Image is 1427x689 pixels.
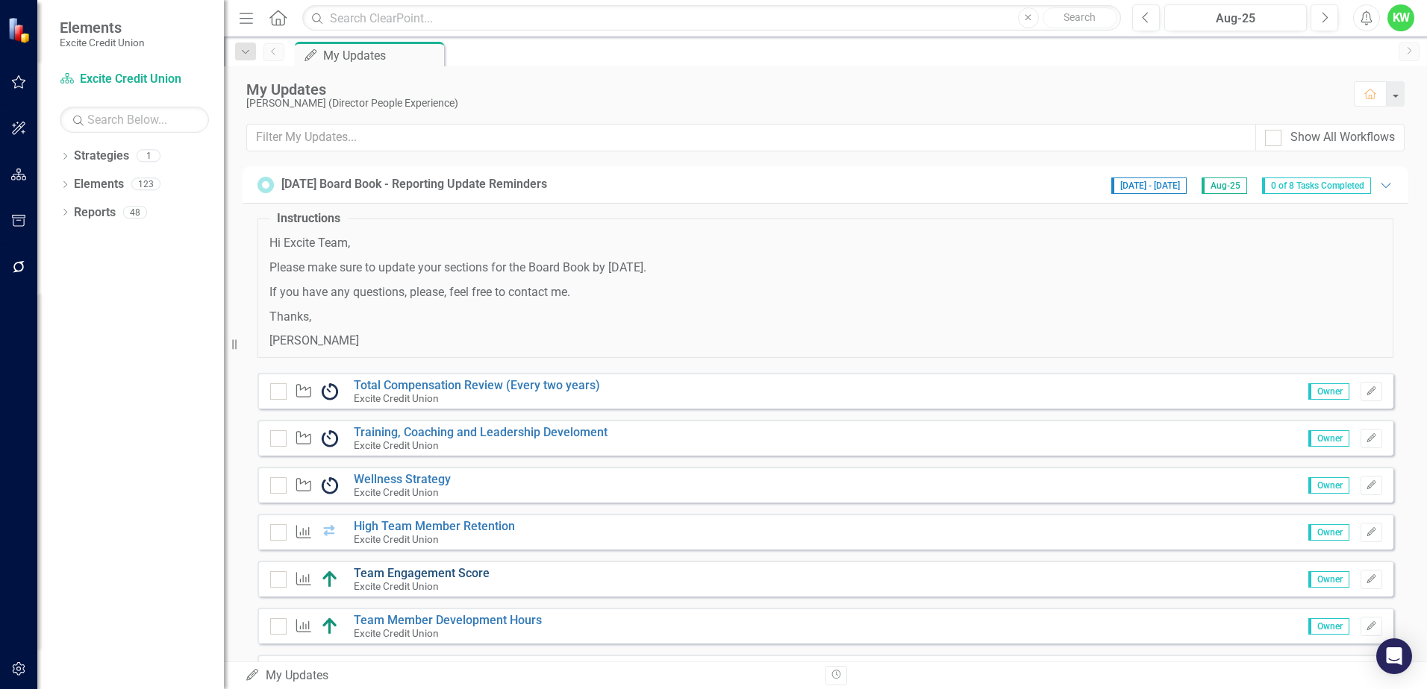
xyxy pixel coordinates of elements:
p: If you have any questions, please, feel free to contact me. [269,284,1381,301]
a: Strategies [74,148,129,165]
a: Team Engagement Score [354,566,490,580]
div: [PERSON_NAME] (Director People Experience) [246,98,1339,109]
p: Thanks, [269,309,1381,326]
button: Search [1043,7,1117,28]
p: [PERSON_NAME] [269,333,1381,350]
button: Aug-25 [1164,4,1307,31]
img: On Track/Above Target [321,617,339,635]
a: Wellness Strategy [354,472,451,486]
input: Search Below... [60,107,209,133]
p: Please make sure to update your sections for the Board Book by [DATE]. [269,259,1381,277]
span: Owner [1308,477,1349,494]
a: High Team Member Retention [354,519,515,533]
small: Excite Credit Union [60,37,145,48]
div: 1 [137,150,160,163]
small: Excite Credit Union [354,486,439,498]
div: Open Intercom Messenger [1376,638,1412,674]
a: Reports [74,204,116,221]
small: Excite Credit Union [354,439,439,451]
legend: Instructions [269,210,348,227]
a: Elements [74,176,124,193]
div: My Updates [246,81,1339,98]
span: Search [1064,11,1096,23]
div: Show All Workflows [1290,129,1395,146]
a: Total Compensation Review (Every two years) [354,378,600,392]
div: Aug-25 [1170,10,1302,28]
a: Team Member Development Hours [354,613,542,627]
span: Owner [1308,430,1349,447]
span: Elements [60,19,145,37]
p: Hi Excite Team, [269,235,1381,252]
small: Excite Credit Union [354,580,439,592]
small: Excite Credit Union [354,533,439,545]
input: Search ClearPoint... [302,5,1121,31]
a: Excite Credit Union [60,71,209,88]
div: My Updates [323,46,440,65]
img: Ongoing [321,476,339,494]
a: Training, Coaching and Leadership Develoment [354,425,608,439]
img: ClearPoint Strategy [7,17,34,43]
input: Filter My Updates... [246,124,1256,151]
img: Ongoing [321,430,339,447]
span: Owner [1308,383,1349,400]
small: Excite Credit Union [354,392,439,404]
div: 48 [123,206,147,218]
div: My Updates [245,667,814,685]
img: Ongoing [321,383,339,400]
span: 0 of 8 Tasks Completed [1262,177,1371,194]
span: [DATE] - [DATE] [1111,177,1187,194]
span: Owner [1308,618,1349,635]
small: Excite Credit Union [354,627,439,639]
span: Owner [1308,524,1349,541]
span: Owner [1308,571,1349,588]
img: On Track/Above Target [321,570,339,588]
div: 123 [131,178,160,191]
img: Within Range [321,523,339,541]
button: KW [1387,4,1414,31]
span: Aug-25 [1202,177,1247,194]
div: [DATE] Board Book - Reporting Update Reminders [281,176,547,193]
